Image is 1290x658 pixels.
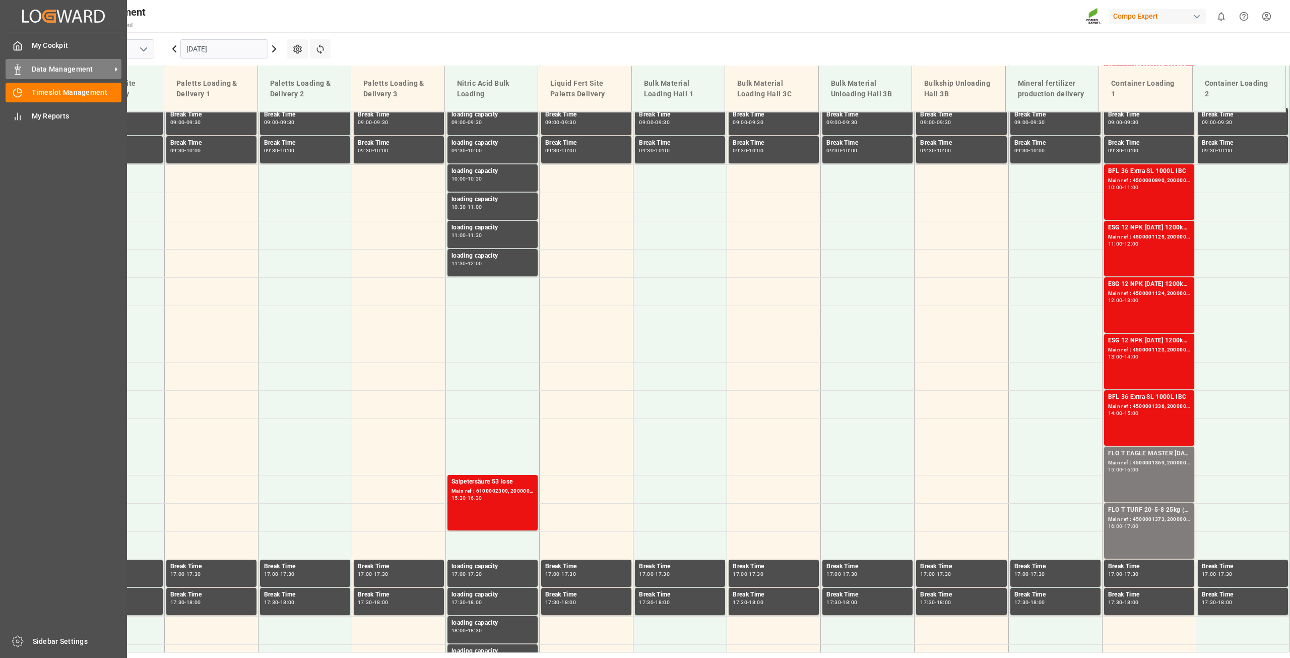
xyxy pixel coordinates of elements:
[186,572,201,576] div: 17:30
[639,600,654,605] div: 17:30
[466,120,468,125] div: -
[1202,110,1284,120] div: Break Time
[826,148,841,153] div: 09:30
[451,477,534,487] div: Salpetersäure 53 lose
[545,138,627,148] div: Break Time
[280,120,295,125] div: 09:30
[920,110,1002,120] div: Break Time
[358,148,372,153] div: 09:30
[264,600,279,605] div: 17:30
[184,572,186,576] div: -
[1233,5,1255,28] button: Help Center
[560,120,561,125] div: -
[826,590,909,600] div: Break Time
[1218,572,1233,576] div: 17:30
[920,562,1002,572] div: Break Time
[468,628,482,633] div: 18:30
[545,600,560,605] div: 17:30
[561,120,576,125] div: 09:30
[826,120,841,125] div: 09:00
[280,572,295,576] div: 17:30
[545,120,560,125] div: 09:00
[1108,223,1190,233] div: ESG 12 NPK [DATE] 1200kg BB
[937,600,951,605] div: 18:00
[1108,590,1190,600] div: Break Time
[1218,600,1233,605] div: 18:00
[264,110,346,120] div: Break Time
[1108,346,1190,354] div: Main ref : 4500001123, 2000001087
[451,628,466,633] div: 18:00
[1014,74,1091,103] div: Mineral fertilizer production delivery
[264,148,279,153] div: 09:30
[1108,166,1190,176] div: BFL 36 Extra SL 1000L IBC
[1028,120,1030,125] div: -
[1124,185,1139,190] div: 11:00
[826,600,841,605] div: 17:30
[1014,590,1096,600] div: Break Time
[639,572,654,576] div: 17:00
[372,120,374,125] div: -
[1108,185,1123,190] div: 10:00
[920,590,1002,600] div: Break Time
[1108,402,1190,411] div: Main ref : 4500001336, 2000000113
[826,572,841,576] div: 17:00
[920,148,935,153] div: 09:30
[468,233,482,237] div: 11:30
[1028,148,1030,153] div: -
[639,562,721,572] div: Break Time
[655,148,670,153] div: 10:00
[466,572,468,576] div: -
[468,600,482,605] div: 18:00
[1108,524,1123,528] div: 16:00
[639,138,721,148] div: Break Time
[747,572,749,576] div: -
[372,600,374,605] div: -
[466,261,468,266] div: -
[935,600,936,605] div: -
[278,600,280,605] div: -
[186,148,201,153] div: 10:00
[826,110,909,120] div: Break Time
[654,148,655,153] div: -
[1210,5,1233,28] button: show 0 new notifications
[639,148,654,153] div: 09:30
[264,562,346,572] div: Break Time
[451,205,466,209] div: 10:30
[170,110,252,120] div: Break Time
[639,590,721,600] div: Break Time
[6,106,121,126] a: My Reports
[1202,572,1216,576] div: 17:00
[170,148,185,153] div: 09:30
[466,148,468,153] div: -
[468,572,482,576] div: 17:30
[451,148,466,153] div: 09:30
[170,120,185,125] div: 09:00
[920,600,935,605] div: 17:30
[545,110,627,120] div: Break Time
[1014,562,1096,572] div: Break Time
[358,120,372,125] div: 09:00
[920,74,997,103] div: Bulkship Unloading Hall 3B
[32,111,122,122] span: My Reports
[826,562,909,572] div: Break Time
[170,562,252,572] div: Break Time
[1028,572,1030,576] div: -
[733,590,815,600] div: Break Time
[1030,572,1045,576] div: 17:30
[184,600,186,605] div: -
[639,110,721,120] div: Break Time
[843,148,857,153] div: 10:00
[374,120,389,125] div: 09:30
[358,138,440,148] div: Break Time
[451,562,534,572] div: loading capacity
[1122,467,1124,472] div: -
[1109,9,1206,24] div: Compo Expert
[374,572,389,576] div: 17:30
[561,600,576,605] div: 18:00
[640,74,717,103] div: Bulk Material Loading Hall 1
[186,600,201,605] div: 18:00
[937,572,951,576] div: 17:30
[264,138,346,148] div: Break Time
[1201,74,1278,103] div: Container Loading 2
[1108,562,1190,572] div: Break Time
